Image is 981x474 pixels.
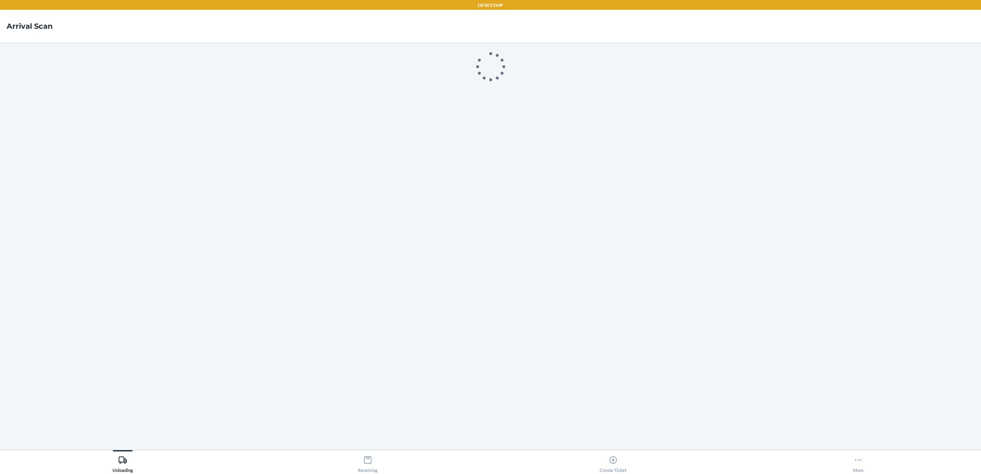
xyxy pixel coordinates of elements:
[245,450,491,473] button: Receiving
[600,452,626,473] div: Create Ticket
[358,452,378,473] div: Receiving
[112,452,133,473] div: Unloading
[490,450,736,473] button: Create Ticket
[853,452,864,473] div: More
[7,21,53,32] h4: Arrival Scan
[478,2,503,9] p: DFW1TMP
